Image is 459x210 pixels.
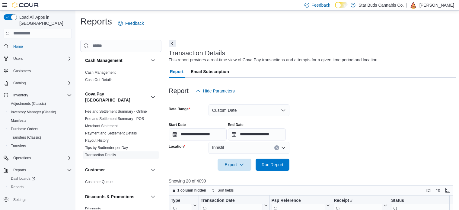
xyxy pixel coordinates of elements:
[218,188,234,193] span: Sort fields
[212,144,224,151] span: Innisfil
[1,66,74,75] button: Customers
[11,135,41,140] span: Transfers (Classic)
[11,127,38,131] span: Purchase Orders
[85,180,113,184] a: Customer Queue
[11,166,28,174] button: Reports
[80,178,161,188] div: Customer
[193,85,237,97] button: Hide Parameters
[6,99,74,108] button: Adjustments (Classic)
[335,2,348,8] input: Dark Mode
[410,2,417,9] div: Harrison Lewis
[8,117,72,124] span: Manifests
[85,194,148,200] button: Discounts & Promotions
[85,78,113,82] a: Cash Out Details
[149,166,157,173] button: Customer
[149,193,157,200] button: Discounts & Promotions
[312,2,330,8] span: Feedback
[8,117,29,124] a: Manifests
[11,185,24,189] span: Reports
[419,2,454,9] p: [PERSON_NAME]
[8,142,72,150] span: Transfers
[8,108,59,116] a: Inventory Manager (Classic)
[228,128,286,141] input: Press the down key to open a popover containing a calendar.
[11,118,26,123] span: Manifests
[1,154,74,162] button: Operations
[125,20,144,26] span: Feedback
[1,91,74,99] button: Inventory
[85,138,109,143] a: Payout History
[169,50,225,57] h3: Transaction Details
[11,92,30,99] button: Inventory
[85,109,147,114] span: Fee and Settlement Summary - Online
[169,122,186,127] label: Start Date
[11,79,28,87] button: Catalog
[13,156,31,160] span: Operations
[435,187,442,194] button: Display options
[1,42,74,51] button: Home
[8,125,72,133] span: Purchase Orders
[1,195,74,204] button: Settings
[11,92,72,99] span: Inventory
[169,40,176,47] button: Next
[80,108,161,161] div: Cova Pay [GEOGRAPHIC_DATA]
[11,196,29,203] a: Settings
[116,17,146,29] a: Feedback
[11,67,72,75] span: Customers
[221,159,248,171] span: Export
[8,134,43,141] a: Transfers (Classic)
[11,101,46,106] span: Adjustments (Classic)
[11,43,25,50] a: Home
[13,93,28,98] span: Inventory
[334,198,382,203] div: Receipt #
[80,69,161,86] div: Cash Management
[11,166,72,174] span: Reports
[228,122,244,127] label: End Date
[11,110,56,115] span: Inventory Manager (Classic)
[13,168,26,173] span: Reports
[1,79,74,87] button: Catalog
[13,197,26,202] span: Settings
[11,144,26,148] span: Transfers
[85,194,134,200] h3: Discounts & Promotions
[201,198,263,203] div: Transaction Date
[6,183,74,191] button: Reports
[85,109,147,114] a: Fee and Settlement Summary - Online
[271,198,325,203] div: Psp Reference
[11,67,33,75] a: Customers
[149,57,157,64] button: Cash Management
[6,174,74,183] a: Dashboards
[11,55,25,62] button: Users
[85,131,137,136] span: Payment and Settlement Details
[11,79,72,87] span: Catalog
[8,183,72,191] span: Reports
[85,70,116,75] span: Cash Management
[85,77,113,82] span: Cash Out Details
[17,14,72,26] span: Load All Apps in [GEOGRAPHIC_DATA]
[6,116,74,125] button: Manifests
[177,188,206,193] span: 1 column hidden
[425,187,432,194] button: Keyboard shortcuts
[262,162,283,168] span: Run Report
[1,166,74,174] button: Reports
[149,93,157,101] button: Cova Pay [GEOGRAPHIC_DATA]
[169,87,189,95] h3: Report
[85,124,118,128] a: Merchant Statement
[359,2,404,9] p: Star Buds Cannabis Co.
[169,128,227,141] input: Press the down key to open a popover containing a calendar.
[85,153,116,157] span: Transaction Details
[8,100,72,107] span: Adjustments (Classic)
[85,91,148,103] button: Cova Pay [GEOGRAPHIC_DATA]
[13,56,23,61] span: Users
[85,146,128,150] a: Tips by Budtender per Day
[8,183,26,191] a: Reports
[209,187,236,194] button: Sort fields
[169,187,209,194] button: 1 column hidden
[171,198,192,203] div: Type
[6,142,74,150] button: Transfers
[13,44,23,49] span: Home
[209,104,289,116] button: Custom Date
[281,145,286,150] button: Open list of options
